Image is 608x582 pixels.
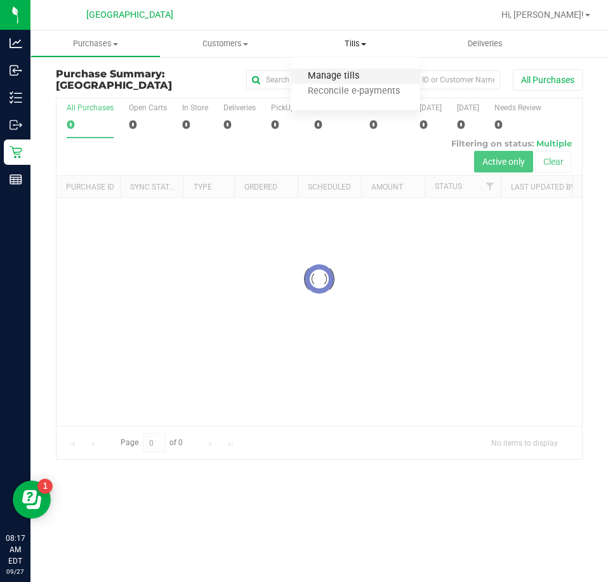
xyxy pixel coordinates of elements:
[10,173,22,186] inline-svg: Reports
[10,64,22,77] inline-svg: Inbound
[291,71,376,82] span: Manage tills
[420,30,550,57] a: Deliveries
[246,70,500,89] input: Search Purchase ID, Original ID, State Registry ID or Customer Name...
[291,38,421,49] span: Tills
[291,86,417,97] span: Reconcile e-payments
[56,79,172,91] span: [GEOGRAPHIC_DATA]
[6,567,25,576] p: 09/27
[10,91,22,104] inline-svg: Inventory
[13,481,51,519] iframe: Resource center
[56,68,232,91] h3: Purchase Summary:
[451,38,520,49] span: Deliveries
[161,38,290,49] span: Customers
[10,146,22,158] inline-svg: Retail
[37,479,53,494] iframe: Resource center unread badge
[86,10,173,20] span: [GEOGRAPHIC_DATA]
[501,10,584,20] span: Hi, [PERSON_NAME]!
[161,30,291,57] a: Customers
[10,119,22,131] inline-svg: Outbound
[513,69,583,91] button: All Purchases
[6,533,25,567] p: 08:17 AM EDT
[30,30,161,57] a: Purchases
[291,30,421,57] a: Tills Manage tills Reconcile e-payments
[10,37,22,49] inline-svg: Analytics
[31,38,160,49] span: Purchases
